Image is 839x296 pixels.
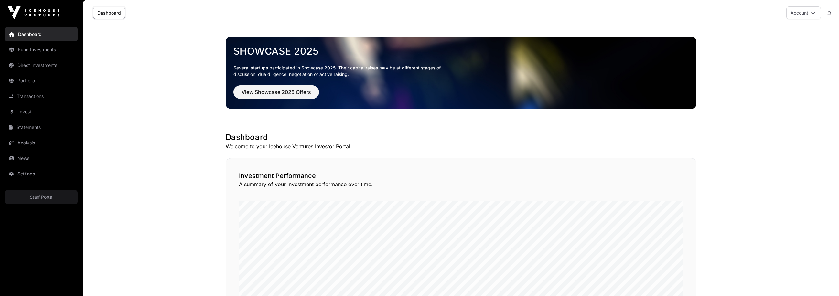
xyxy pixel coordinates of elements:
img: Showcase 2025 [226,37,696,109]
p: A summary of your investment performance over time. [239,180,683,188]
p: Welcome to your Icehouse Ventures Investor Portal. [226,143,696,150]
a: Invest [5,105,78,119]
iframe: Chat Widget [807,265,839,296]
a: Transactions [5,89,78,103]
button: View Showcase 2025 Offers [233,85,319,99]
a: News [5,151,78,165]
a: Settings [5,167,78,181]
a: Analysis [5,136,78,150]
a: Statements [5,120,78,134]
a: Fund Investments [5,43,78,57]
h2: Investment Performance [239,171,683,180]
a: View Showcase 2025 Offers [233,92,319,98]
button: Account [786,6,821,19]
h1: Dashboard [226,132,696,143]
a: Dashboard [93,7,125,19]
a: Dashboard [5,27,78,41]
span: View Showcase 2025 Offers [242,88,311,96]
img: Icehouse Ventures Logo [8,6,59,19]
p: Several startups participated in Showcase 2025. Their capital raises may be at different stages o... [233,65,451,78]
a: Portfolio [5,74,78,88]
a: Staff Portal [5,190,78,204]
a: Direct Investments [5,58,78,72]
a: Showcase 2025 [233,45,689,57]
